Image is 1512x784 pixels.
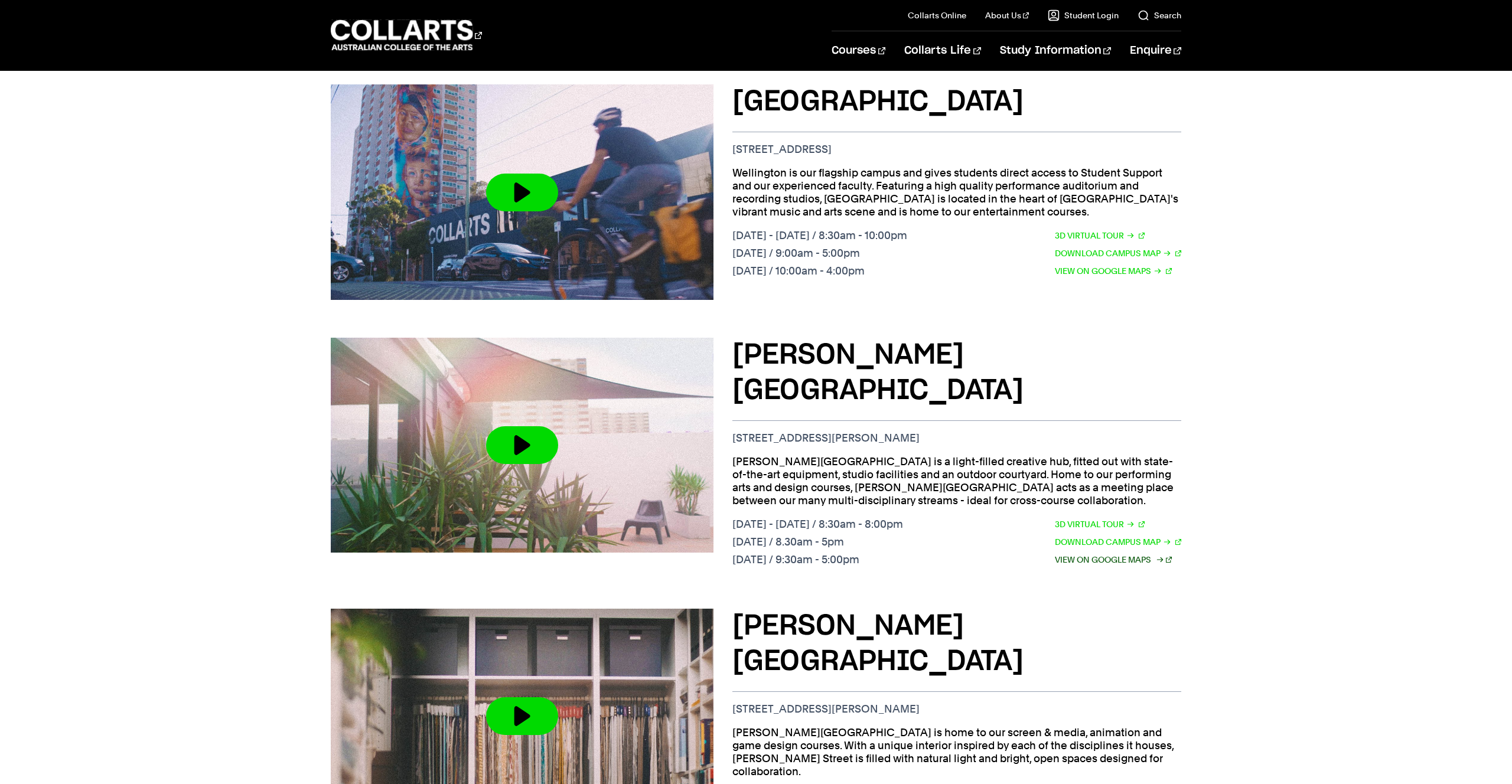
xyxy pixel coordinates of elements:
a: Collarts Life [904,31,980,70]
h3: [GEOGRAPHIC_DATA] [732,84,1181,120]
p: [DATE] / 9:30am - 5:00pm [732,553,903,566]
a: Courses [832,31,885,70]
img: Video thumbnail [331,84,713,300]
a: Student Login [1048,9,1119,21]
a: Download Campus Map [1055,247,1181,260]
p: [STREET_ADDRESS][PERSON_NAME] [732,432,1181,445]
p: [DATE] / 10:00am - 4:00pm [732,264,907,277]
a: Search [1138,9,1181,21]
img: Video thumbnail [331,338,713,553]
a: Enquire [1130,31,1181,70]
p: [DATE] / 9:00am - 5:00pm [732,247,907,260]
a: View on Google Maps [1055,264,1172,277]
a: Study Information [1000,31,1111,70]
h3: [PERSON_NAME][GEOGRAPHIC_DATA] [732,609,1181,680]
p: [DATE] - [DATE] / 8:30am - 10:00pm [732,229,907,242]
h3: [PERSON_NAME][GEOGRAPHIC_DATA] [732,338,1181,409]
a: About Us [985,9,1029,21]
p: [PERSON_NAME][GEOGRAPHIC_DATA] is home to our screen & media, animation and game design courses. ... [732,726,1181,778]
p: [STREET_ADDRESS] [732,143,1181,156]
p: [STREET_ADDRESS][PERSON_NAME] [732,703,1181,716]
p: [DATE] - [DATE] / 8:30am - 8:00pm [732,518,903,531]
a: 3D Virtual Tour [1055,518,1145,531]
p: Wellington is our flagship campus and gives students direct access to Student Support and our exp... [732,166,1181,218]
a: View on Google Maps [1055,553,1172,566]
a: Download Campus Map [1055,535,1181,548]
p: [DATE] / 8.30am - 5pm [732,535,903,548]
div: Go to homepage [331,18,482,52]
p: [PERSON_NAME][GEOGRAPHIC_DATA] is a light-filled creative hub, fitted out with state-of-the-art e... [732,455,1181,507]
a: 3D Virtual Tour [1055,229,1145,242]
a: Collarts Online [908,9,966,21]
